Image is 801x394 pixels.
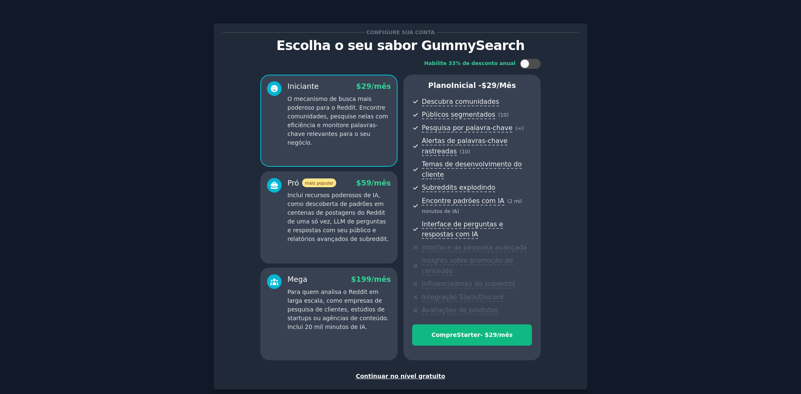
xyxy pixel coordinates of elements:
font: ( [515,125,517,131]
font: Avaliações de produtos [422,306,498,314]
font: 29 [486,81,496,90]
font: /mês [371,82,391,90]
font: $ [481,81,486,90]
font: /mês [497,331,513,338]
font: $ [356,82,361,90]
font: ( [507,198,509,204]
font: Escolha o seu sabor GummySearch [277,38,525,53]
font: Starter [457,331,480,338]
font: ) [468,149,470,155]
font: /mês [371,179,391,187]
font: Inicial - [451,81,481,90]
font: 59 [361,179,371,187]
font: Pró [287,179,299,187]
font: Influenciadores do subreddit [422,280,516,288]
font: $ [356,179,361,187]
font: Descubra comunidades [422,98,499,105]
font: Para quem analisa o Reddit em larga escala, como empresas de pesquisa de clientes, estúdios de st... [287,289,389,330]
font: Plano [428,81,451,90]
font: 199 [356,275,372,284]
font: Subreddits explodindo [422,183,495,191]
font: $ [351,275,356,284]
font: Pesquisa por palavra-chave [422,124,512,132]
font: ( [460,149,462,155]
font: Integração Slack/Discord [422,293,504,301]
font: Temas de desenvolvimento do cliente [422,160,522,178]
font: Insights sobre promoção de conteúdo [422,256,513,275]
font: /mês [497,81,516,90]
font: 29 [489,331,497,338]
font: Habilite 33% de desconto anual [424,60,516,66]
font: mais popular [305,181,333,186]
font: ∞ [517,125,521,131]
font: Continuar no nível gratuito [356,373,445,379]
font: Iniciante [287,82,319,90]
font: 2 mil minutos de IA [422,198,522,215]
font: /mês [371,275,391,284]
font: Configure sua conta [366,30,434,35]
font: Compre [431,331,457,338]
font: 29 [361,82,371,90]
font: Interface de perguntas e respostas com IA [422,220,503,238]
button: CompreStarter- $29/mês [412,324,532,346]
font: ) [521,125,524,131]
font: ) [507,112,509,118]
font: Mega [287,275,307,284]
font: Alertas de palavras-chave rastreadas [422,137,507,155]
font: Inclui recursos poderosos de IA, como descoberta de padrões em centenas de postagens do Reddit de... [287,192,389,242]
font: Públicos segmentados [422,110,495,118]
font: O mecanismo de busca mais poderoso para o Reddit. Encontre comunidades, pesquise nelas com eficiê... [287,95,388,146]
font: ) [457,208,459,214]
font: - $ [480,331,489,338]
font: 10 [500,112,507,118]
font: ( [498,112,500,118]
font: Interface de pesquisa avançada [422,243,527,251]
font: 10 [462,149,469,155]
font: Encontre padrões com IA [422,197,504,205]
